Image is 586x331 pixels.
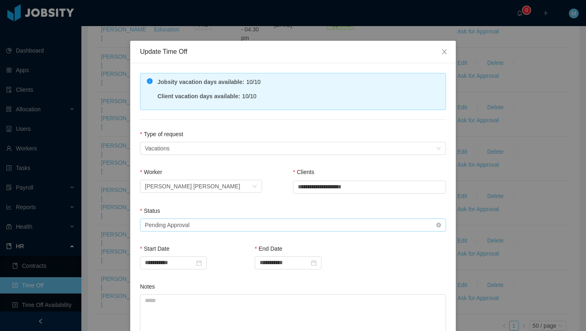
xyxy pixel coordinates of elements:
span: 10/10 [242,93,256,99]
label: Notes [140,283,155,290]
span: 10/10 [246,79,260,85]
label: Status [140,207,160,214]
strong: Client vacation days available : [157,93,240,99]
i: icon: calendar [196,260,202,266]
strong: Jobsity vacation days available : [157,79,244,85]
div: Vacations [145,142,169,154]
label: Worker [140,169,162,175]
i: icon: info-circle [147,78,153,84]
div: Update Time Off [140,47,446,56]
label: Clients [293,169,314,175]
label: Start Date [140,245,169,252]
label: End Date [255,245,282,252]
button: Close [433,41,456,64]
label: Type of request [140,131,183,137]
i: icon: calendar [311,260,317,266]
div: Pedro Belli de Souza Oliveira [145,180,240,192]
i: icon: close [441,49,448,55]
i: icon: close-circle [436,223,441,227]
div: Pending Approval [145,219,190,231]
